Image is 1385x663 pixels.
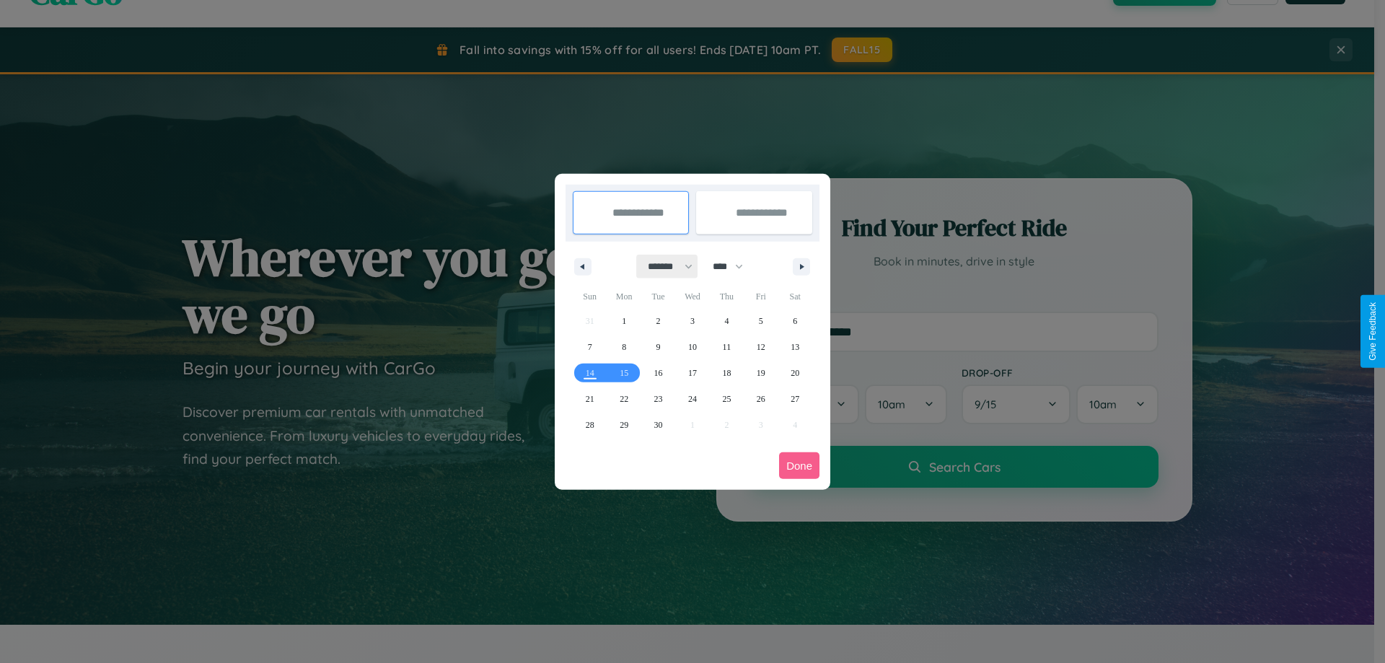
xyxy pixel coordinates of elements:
span: 30 [654,412,663,438]
span: 2 [656,308,661,334]
span: 17 [688,360,697,386]
button: 15 [607,360,641,386]
span: 25 [722,386,731,412]
button: 22 [607,386,641,412]
span: 23 [654,386,663,412]
button: 7 [573,334,607,360]
button: 29 [607,412,641,438]
span: 13 [791,334,799,360]
span: 12 [757,334,765,360]
button: 2 [641,308,675,334]
span: 24 [688,386,697,412]
span: Fri [744,285,778,308]
button: 12 [744,334,778,360]
span: 15 [620,360,628,386]
span: 10 [688,334,697,360]
span: Thu [710,285,744,308]
div: Give Feedback [1368,302,1378,361]
button: 23 [641,386,675,412]
button: 4 [710,308,744,334]
span: 19 [757,360,765,386]
button: 20 [778,360,812,386]
button: 17 [675,360,709,386]
span: 20 [791,360,799,386]
span: 5 [759,308,763,334]
button: 27 [778,386,812,412]
button: 10 [675,334,709,360]
button: 5 [744,308,778,334]
button: 11 [710,334,744,360]
button: 8 [607,334,641,360]
button: 19 [744,360,778,386]
span: Wed [675,285,709,308]
span: 18 [722,360,731,386]
span: 26 [757,386,765,412]
span: 8 [622,334,626,360]
button: 1 [607,308,641,334]
span: 16 [654,360,663,386]
span: 7 [588,334,592,360]
button: 9 [641,334,675,360]
span: 11 [723,334,731,360]
button: 25 [710,386,744,412]
button: 16 [641,360,675,386]
button: 26 [744,386,778,412]
button: 24 [675,386,709,412]
span: 9 [656,334,661,360]
span: 14 [586,360,594,386]
span: 29 [620,412,628,438]
span: Tue [641,285,675,308]
span: 21 [586,386,594,412]
span: 27 [791,386,799,412]
span: 1 [622,308,626,334]
span: Sun [573,285,607,308]
span: 28 [586,412,594,438]
button: 28 [573,412,607,438]
span: Sat [778,285,812,308]
button: 6 [778,308,812,334]
span: 22 [620,386,628,412]
button: 14 [573,360,607,386]
span: Mon [607,285,641,308]
button: Done [779,452,819,479]
button: 30 [641,412,675,438]
span: 6 [793,308,797,334]
span: 3 [690,308,695,334]
button: 18 [710,360,744,386]
button: 21 [573,386,607,412]
span: 4 [724,308,729,334]
button: 13 [778,334,812,360]
button: 3 [675,308,709,334]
